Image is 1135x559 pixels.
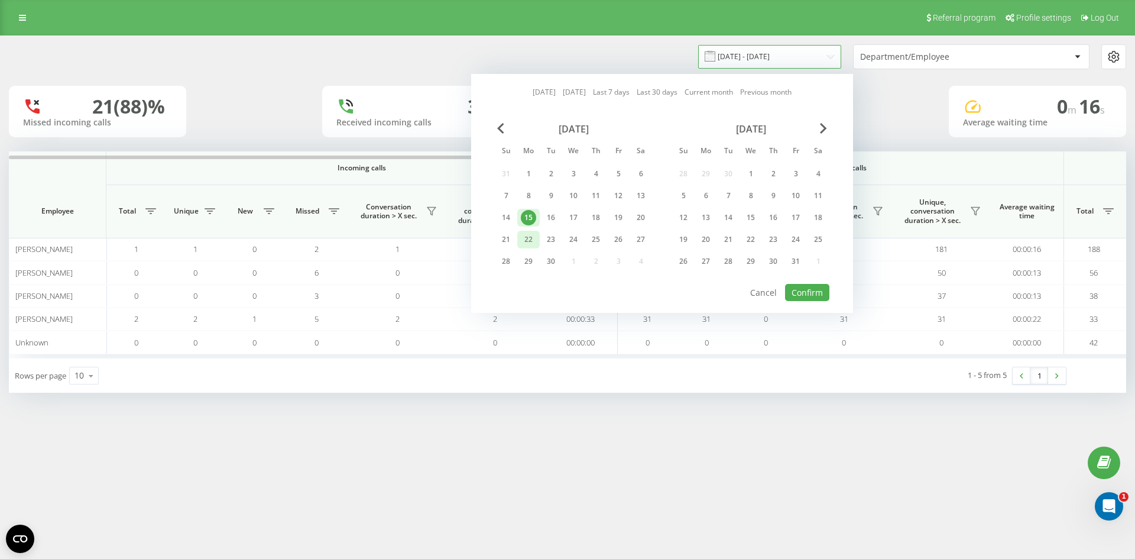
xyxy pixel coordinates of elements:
div: 4 [810,166,826,182]
div: 7 [498,188,514,203]
div: Average waiting time [963,118,1112,128]
span: Log Out [1091,13,1119,22]
div: 17 [566,210,581,225]
span: Next Month [820,123,827,134]
span: 0 [252,267,257,278]
span: 1 [193,244,197,254]
span: Unique [171,206,201,216]
a: Last 7 days [593,86,630,98]
span: 0 [842,337,846,348]
div: Department/Employee [860,52,1001,62]
span: 1 [252,314,257,324]
div: Sun Sep 14, 2025 [495,209,517,227]
button: Open CMP widget [6,525,34,553]
span: Average waiting time [999,202,1055,221]
span: 31 [643,314,651,324]
span: Missed [290,206,325,216]
div: Wed Oct 1, 2025 [740,165,762,183]
div: 16 [766,210,781,225]
div: Fri Oct 24, 2025 [784,231,807,248]
div: Mon Sep 15, 2025 [517,209,540,227]
abbr: Saturday [809,143,827,161]
div: Wed Oct 15, 2025 [740,209,762,227]
span: 33 [1089,314,1098,324]
div: Mon Oct 20, 2025 [695,231,717,248]
span: 0 [646,337,650,348]
div: 3 [566,166,581,182]
div: 16 [543,210,559,225]
abbr: Wednesday [565,143,582,161]
td: 00:00:00 [544,331,618,354]
div: Tue Oct 14, 2025 [717,209,740,227]
div: 12 [611,188,626,203]
span: 31 [938,314,946,324]
div: 13 [698,210,714,225]
span: Rows per page [15,370,66,381]
span: 188 [1088,244,1100,254]
span: 56 [1089,267,1098,278]
div: Mon Oct 6, 2025 [695,187,717,205]
div: Fri Sep 5, 2025 [607,165,630,183]
div: Thu Sep 18, 2025 [585,209,607,227]
span: 0 [314,337,319,348]
span: Total [1070,206,1100,216]
span: Previous Month [497,123,504,134]
div: Sat Sep 6, 2025 [630,165,652,183]
div: Thu Oct 9, 2025 [762,187,784,205]
a: Last 30 days [637,86,677,98]
div: Sun Oct 12, 2025 [672,209,695,227]
div: 1 [521,166,536,182]
abbr: Friday [787,143,805,161]
span: 2 [193,314,197,324]
abbr: Sunday [674,143,692,161]
span: 0 [134,267,138,278]
div: 14 [721,210,736,225]
span: 0 [764,314,768,324]
div: 29 [521,254,536,269]
span: 0 [193,267,197,278]
div: 26 [611,232,626,247]
div: Fri Oct 17, 2025 [784,209,807,227]
div: 3 [468,95,478,118]
div: Sat Sep 27, 2025 [630,231,652,248]
span: 1 [134,244,138,254]
span: 2 [314,244,319,254]
div: 5 [611,166,626,182]
span: 1 [1119,492,1128,502]
span: 2 [134,314,138,324]
div: 15 [521,210,536,225]
span: 50 [938,267,946,278]
span: New [231,206,260,216]
div: 29 [743,254,758,269]
div: Sun Sep 7, 2025 [495,187,517,205]
div: Mon Oct 13, 2025 [695,209,717,227]
span: 0 [252,244,257,254]
div: 28 [721,254,736,269]
span: Unique, conversation duration > Х sec. [899,198,967,225]
abbr: Thursday [764,143,782,161]
div: Fri Sep 19, 2025 [607,209,630,227]
div: Mon Oct 27, 2025 [695,253,717,270]
span: 0 [134,290,138,301]
div: 9 [543,188,559,203]
span: 3 [314,290,319,301]
span: Employee [19,206,96,216]
div: 20 [698,232,714,247]
div: Thu Oct 30, 2025 [762,253,784,270]
abbr: Saturday [632,143,650,161]
div: 27 [698,254,714,269]
div: 8 [521,188,536,203]
span: Conversation duration > Х sec. [355,202,423,221]
div: 23 [543,232,559,247]
div: 19 [676,232,691,247]
td: 00:00:33 [544,308,618,331]
div: 25 [810,232,826,247]
div: 10 [566,188,581,203]
div: 30 [543,254,559,269]
span: 0 [395,290,400,301]
span: 0 [705,337,709,348]
span: 37 [938,290,946,301]
div: Wed Oct 8, 2025 [740,187,762,205]
div: 21 [498,232,514,247]
span: 6 [314,267,319,278]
